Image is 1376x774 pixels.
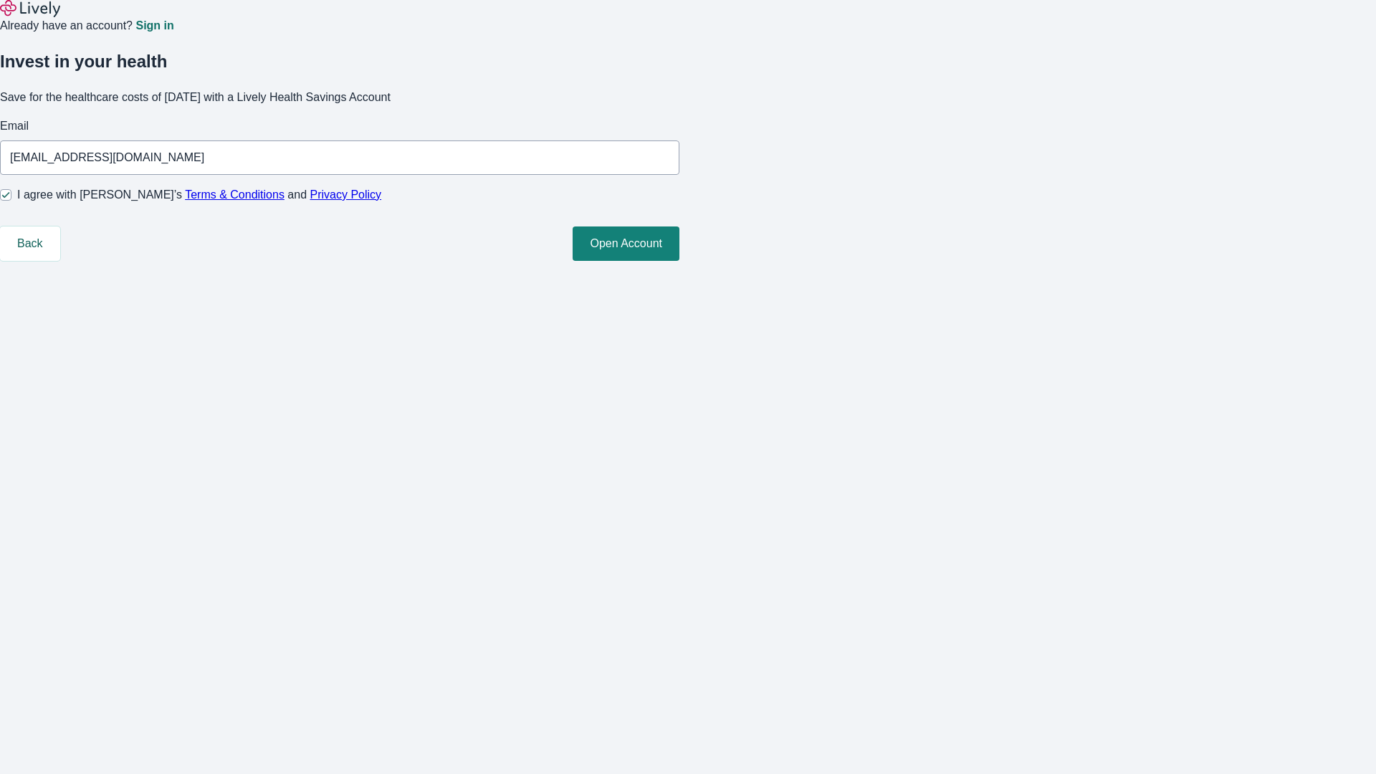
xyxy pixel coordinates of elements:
a: Privacy Policy [310,188,382,201]
span: I agree with [PERSON_NAME]’s and [17,186,381,204]
a: Terms & Conditions [185,188,285,201]
a: Sign in [135,20,173,32]
button: Open Account [573,226,679,261]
